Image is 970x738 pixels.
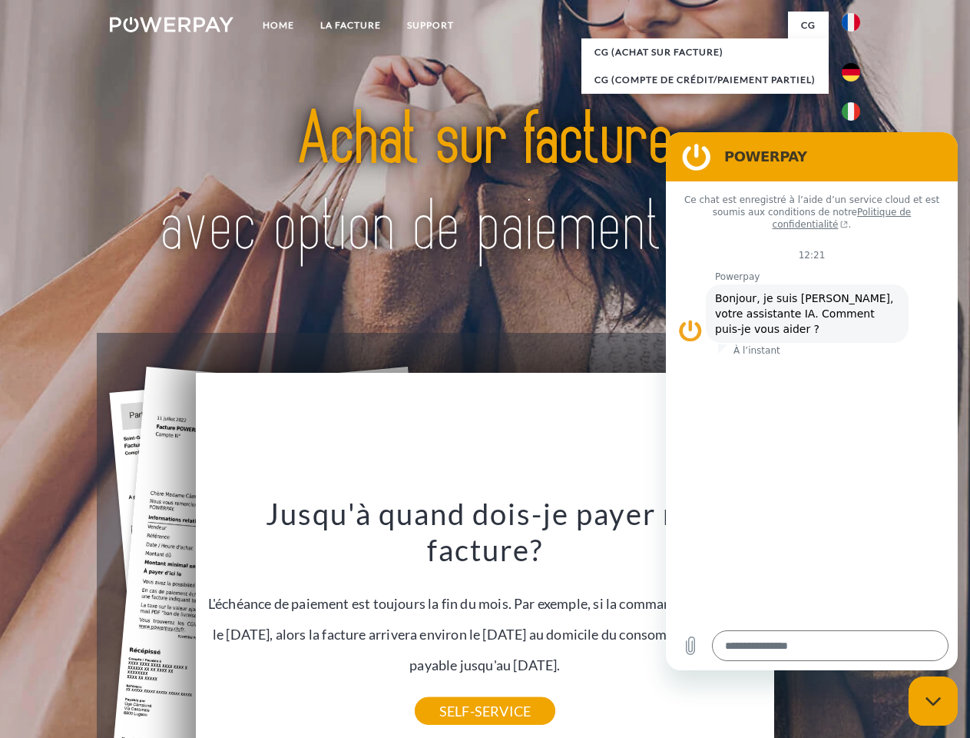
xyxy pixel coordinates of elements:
img: title-powerpay_fr.svg [147,74,823,294]
a: CG [788,12,829,39]
div: L'échéance de paiement est toujours la fin du mois. Par exemple, si la commande a été passée le [... [205,495,766,711]
a: SELF-SERVICE [415,697,555,725]
iframe: Fenêtre de messagerie [666,132,958,670]
a: CG (Compte de crédit/paiement partiel) [581,66,829,94]
iframe: Bouton de lancement de la fenêtre de messagerie, conversation en cours [909,676,958,726]
img: de [842,63,860,81]
img: it [842,102,860,121]
img: logo-powerpay-white.svg [110,17,233,32]
a: Support [394,12,467,39]
a: Home [250,12,307,39]
a: LA FACTURE [307,12,394,39]
img: fr [842,13,860,32]
h3: Jusqu'à quand dois-je payer ma facture? [205,495,766,569]
a: CG (achat sur facture) [581,38,829,66]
